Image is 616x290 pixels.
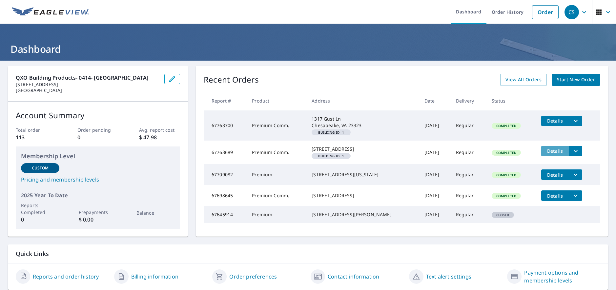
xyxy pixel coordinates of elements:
a: Order [532,5,559,19]
th: Report # [204,91,247,110]
span: Start New Order [557,76,595,84]
p: $ 0.00 [79,216,117,223]
td: [DATE] [419,206,451,223]
td: 67698645 [204,185,247,206]
a: Order preferences [229,273,277,280]
td: Premium [247,164,306,185]
button: filesDropdownBtn-67763689 [569,146,582,156]
th: Delivery [451,91,486,110]
span: Completed [492,150,520,155]
p: 2025 Year To Date [21,191,175,199]
a: Start New Order [552,74,600,86]
span: 1 [314,154,348,158]
img: EV Logo [12,7,89,17]
div: [STREET_ADDRESS] [312,192,414,199]
p: Total order [16,126,57,133]
p: Avg. report cost [139,126,180,133]
div: 1317 Gust Ln Chesapeake, VA 23323 [312,116,414,129]
td: 67763700 [204,110,247,141]
td: Premium Comm. [247,110,306,141]
span: Completed [492,124,520,128]
span: View All Orders [505,76,542,84]
p: 113 [16,133,57,141]
th: Status [486,91,536,110]
td: Premium Comm. [247,185,306,206]
th: Address [306,91,419,110]
td: Regular [451,206,486,223]
span: Details [545,148,565,154]
span: Details [545,193,565,199]
td: 67645914 [204,206,247,223]
td: [DATE] [419,141,451,164]
p: Order pending [77,126,118,133]
p: Balance [136,209,175,216]
p: QXO Building Products- 0414- [GEOGRAPHIC_DATA] [16,74,159,82]
em: Building ID [318,154,339,158]
p: $ 47.98 [139,133,180,141]
td: Regular [451,141,486,164]
div: [STREET_ADDRESS] [312,146,414,152]
td: [DATE] [419,185,451,206]
th: Date [419,91,451,110]
td: Premium [247,206,306,223]
a: Contact information [328,273,379,280]
span: Details [545,118,565,124]
p: 0 [77,133,118,141]
button: filesDropdownBtn-67709082 [569,169,582,180]
span: Details [545,172,565,178]
td: Premium Comm. [247,141,306,164]
span: Completed [492,173,520,177]
a: View All Orders [500,74,547,86]
td: Regular [451,164,486,185]
td: 67763689 [204,141,247,164]
p: Custom [32,165,49,171]
button: detailsBtn-67698645 [541,190,569,201]
td: Regular [451,110,486,141]
td: [DATE] [419,110,451,141]
th: Product [247,91,306,110]
p: 0 [21,216,59,223]
p: [GEOGRAPHIC_DATA] [16,87,159,93]
button: detailsBtn-67709082 [541,169,569,180]
td: 67709082 [204,164,247,185]
button: filesDropdownBtn-67763700 [569,116,582,126]
div: [STREET_ADDRESS][PERSON_NAME] [312,211,414,218]
p: [STREET_ADDRESS] [16,82,159,87]
td: Regular [451,185,486,206]
em: Building ID [318,131,339,134]
button: filesDropdownBtn-67698645 [569,190,582,201]
h1: Dashboard [8,42,608,56]
button: detailsBtn-67763700 [541,116,569,126]
a: Text alert settings [426,273,471,280]
div: CS [565,5,579,19]
a: Payment options and membership levels [524,269,600,284]
a: Reports and order history [33,273,99,280]
p: Prepayments [79,209,117,216]
span: Completed [492,194,520,198]
span: 1 [314,131,348,134]
p: Quick Links [16,250,600,258]
div: [STREET_ADDRESS][US_STATE] [312,171,414,178]
p: Reports Completed [21,202,59,216]
a: Billing information [131,273,178,280]
p: Account Summary [16,109,180,121]
button: detailsBtn-67763689 [541,146,569,156]
td: [DATE] [419,164,451,185]
p: Recent Orders [204,74,259,86]
p: Membership Level [21,152,175,161]
a: Pricing and membership levels [21,176,175,184]
span: Closed [492,213,513,217]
